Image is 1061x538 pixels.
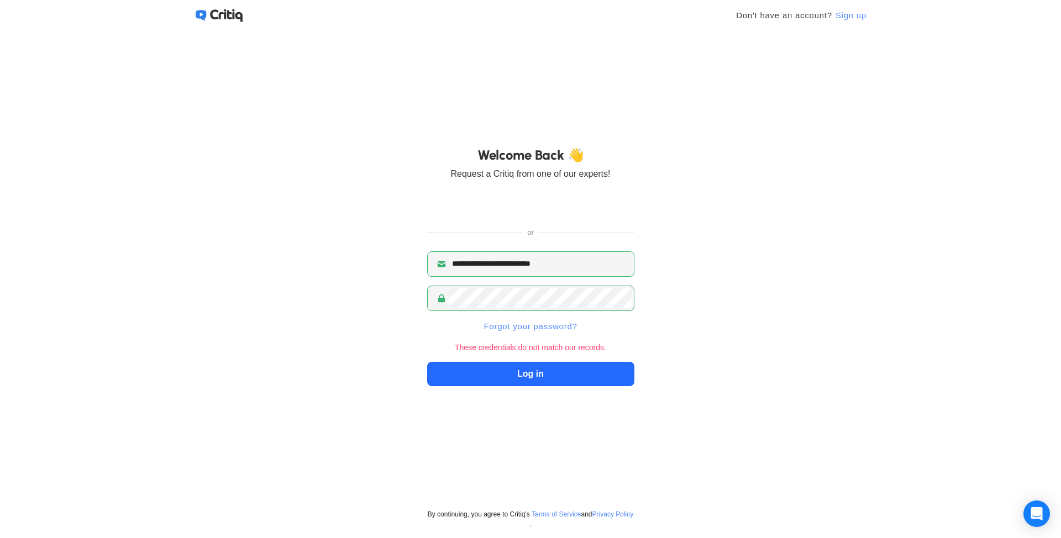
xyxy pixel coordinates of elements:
span: Don't have an account? [736,10,832,20]
span: By continuing, you agree to Critiq's and . [427,509,634,529]
span: Forgot your password? [484,320,577,333]
span: Sign up [836,9,866,22]
iframe: Botón Iniciar sesión con Google [422,194,640,218]
div: Open Intercom Messenger [1023,500,1050,527]
a: Privacy Policy [592,509,634,519]
a: Terms of Service [532,509,581,519]
div: Welcome Back 👋 [450,145,610,165]
span: These credentials do not match our records. [455,342,606,353]
span: or [527,227,534,238]
span: Request a Critiq from one of our experts! [450,167,610,181]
